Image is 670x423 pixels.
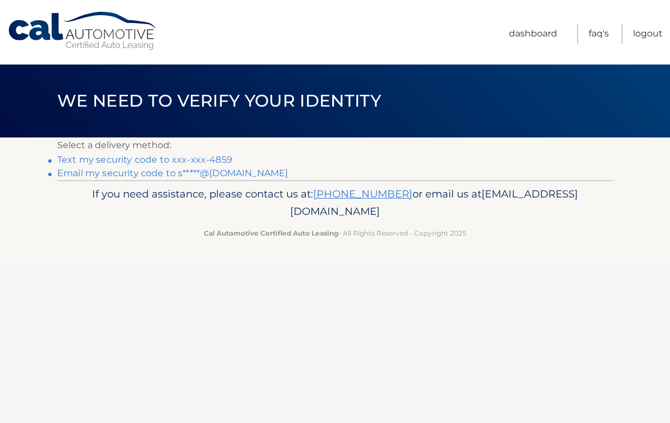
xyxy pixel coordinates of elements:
[313,187,412,200] a: [PHONE_NUMBER]
[57,90,381,111] span: We need to verify your identity
[65,227,605,239] p: - All Rights Reserved - Copyright 2025
[57,154,232,165] a: Text my security code to xxx-xxx-4859
[57,137,613,153] p: Select a delivery method:
[204,229,338,237] strong: Cal Automotive Certified Auto Leasing
[65,185,605,221] p: If you need assistance, please contact us at: or email us at
[509,24,557,44] a: Dashboard
[589,24,609,44] a: FAQ's
[633,24,663,44] a: Logout
[7,11,159,51] a: Cal Automotive
[57,168,288,178] a: Email my security code to s*****@[DOMAIN_NAME]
